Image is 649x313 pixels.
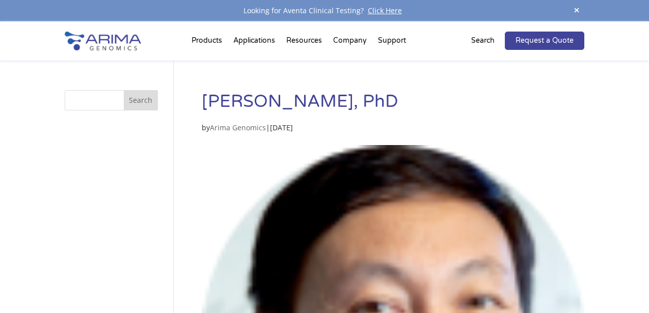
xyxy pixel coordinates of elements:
a: Request a Quote [505,32,584,50]
a: Click Here [364,6,406,15]
img: Arima-Genomics-logo [65,32,141,50]
p: Search [471,34,495,47]
h1: [PERSON_NAME], PhD [202,90,584,121]
p: by | [202,121,584,142]
span: [DATE] [270,123,293,132]
button: Search [124,90,158,110]
a: Arima Genomics [210,123,266,132]
div: Looking for Aventa Clinical Testing? [65,4,584,17]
